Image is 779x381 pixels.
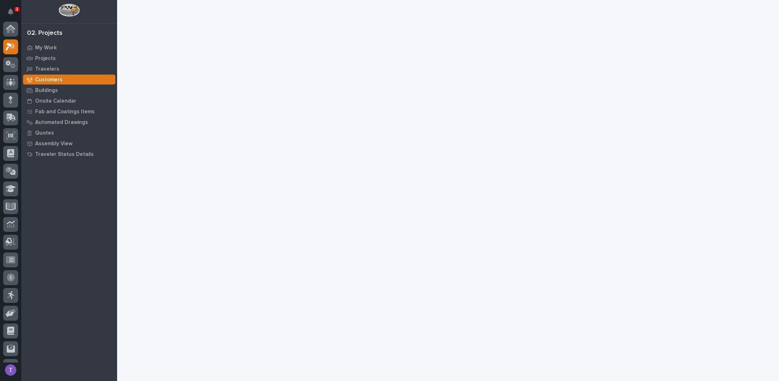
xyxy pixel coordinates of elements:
[9,9,18,20] div: Notifications3
[3,4,18,19] button: Notifications
[35,66,59,72] p: Travelers
[35,151,94,158] p: Traveler Status Details
[35,55,56,62] p: Projects
[27,29,62,37] div: 02. Projects
[21,138,117,149] a: Assembly View
[3,363,18,377] button: users-avatar
[21,117,117,127] a: Automated Drawings
[35,130,54,136] p: Quotes
[21,96,117,106] a: Onsite Calendar
[21,85,117,96] a: Buildings
[21,106,117,117] a: Fab and Coatings Items
[21,64,117,74] a: Travelers
[21,149,117,159] a: Traveler Status Details
[21,74,117,85] a: Customers
[35,98,76,104] p: Onsite Calendar
[21,42,117,53] a: My Work
[59,4,79,17] img: Workspace Logo
[16,7,18,12] p: 3
[35,87,58,94] p: Buildings
[35,141,72,147] p: Assembly View
[35,77,62,83] p: Customers
[35,119,88,126] p: Automated Drawings
[21,53,117,64] a: Projects
[35,45,57,51] p: My Work
[35,109,95,115] p: Fab and Coatings Items
[21,127,117,138] a: Quotes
